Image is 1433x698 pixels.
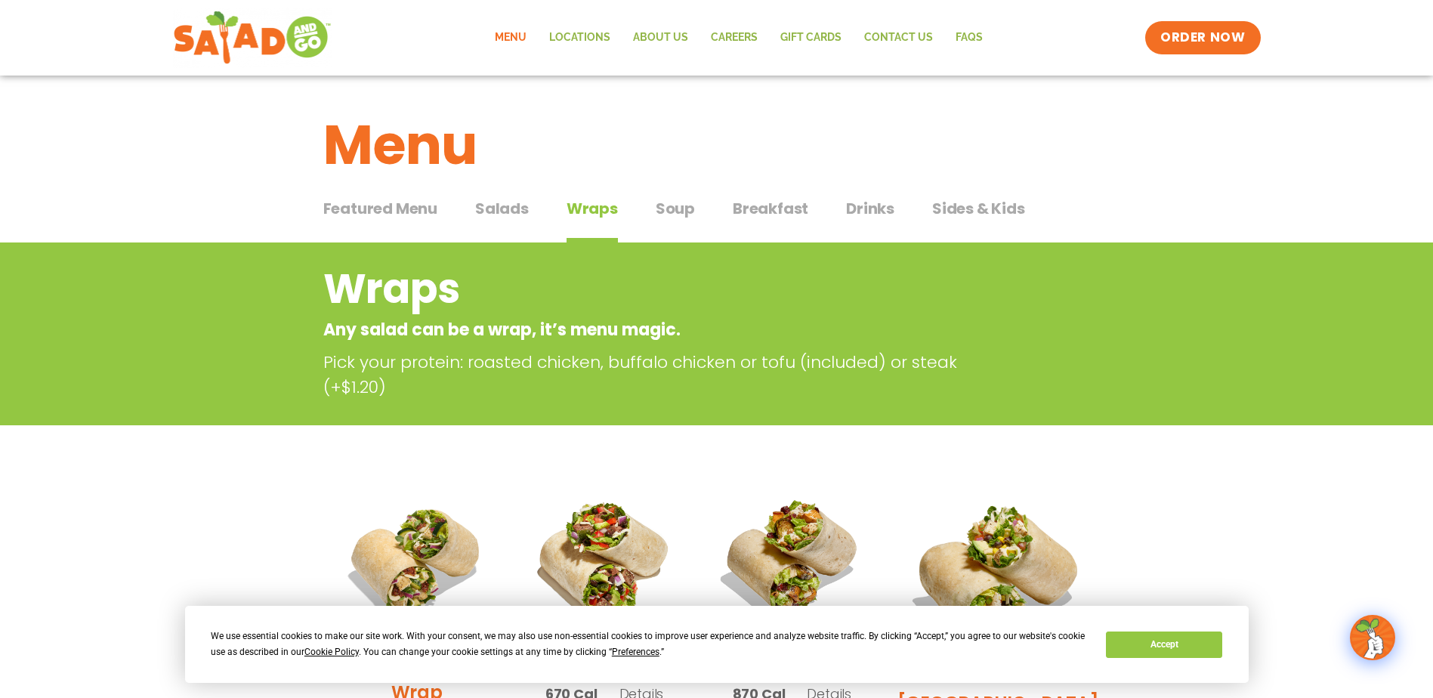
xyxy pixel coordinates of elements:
[612,647,659,657] span: Preferences
[897,477,1099,678] img: Product photo for BBQ Ranch Wrap
[323,317,989,342] p: Any salad can be a wrap, it’s menu magic.
[1145,21,1260,54] a: ORDER NOW
[769,20,853,55] a: GIFT CARDS
[538,20,622,55] a: Locations
[185,606,1249,683] div: Cookie Consent Prompt
[700,20,769,55] a: Careers
[932,197,1025,220] span: Sides & Kids
[304,647,359,657] span: Cookie Policy
[522,477,687,641] img: Product photo for Fajita Wrap
[622,20,700,55] a: About Us
[853,20,944,55] a: Contact Us
[173,8,332,68] img: new-SAG-logo-768×292
[1106,632,1222,658] button: Accept
[335,477,499,641] img: Product photo for Tuscan Summer Wrap
[483,20,994,55] nav: Menu
[323,197,437,220] span: Featured Menu
[323,258,989,320] h2: Wraps
[656,197,695,220] span: Soup
[323,350,996,400] p: Pick your protein: roasted chicken, buffalo chicken or tofu (included) or steak (+$1.20)
[323,192,1110,243] div: Tabbed content
[709,477,874,641] img: Product photo for Roasted Autumn Wrap
[475,197,529,220] span: Salads
[483,20,538,55] a: Menu
[323,104,1110,186] h1: Menu
[944,20,994,55] a: FAQs
[733,197,808,220] span: Breakfast
[846,197,894,220] span: Drinks
[567,197,618,220] span: Wraps
[1351,616,1394,659] img: wpChatIcon
[211,629,1088,660] div: We use essential cookies to make our site work. With your consent, we may also use non-essential ...
[1160,29,1245,47] span: ORDER NOW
